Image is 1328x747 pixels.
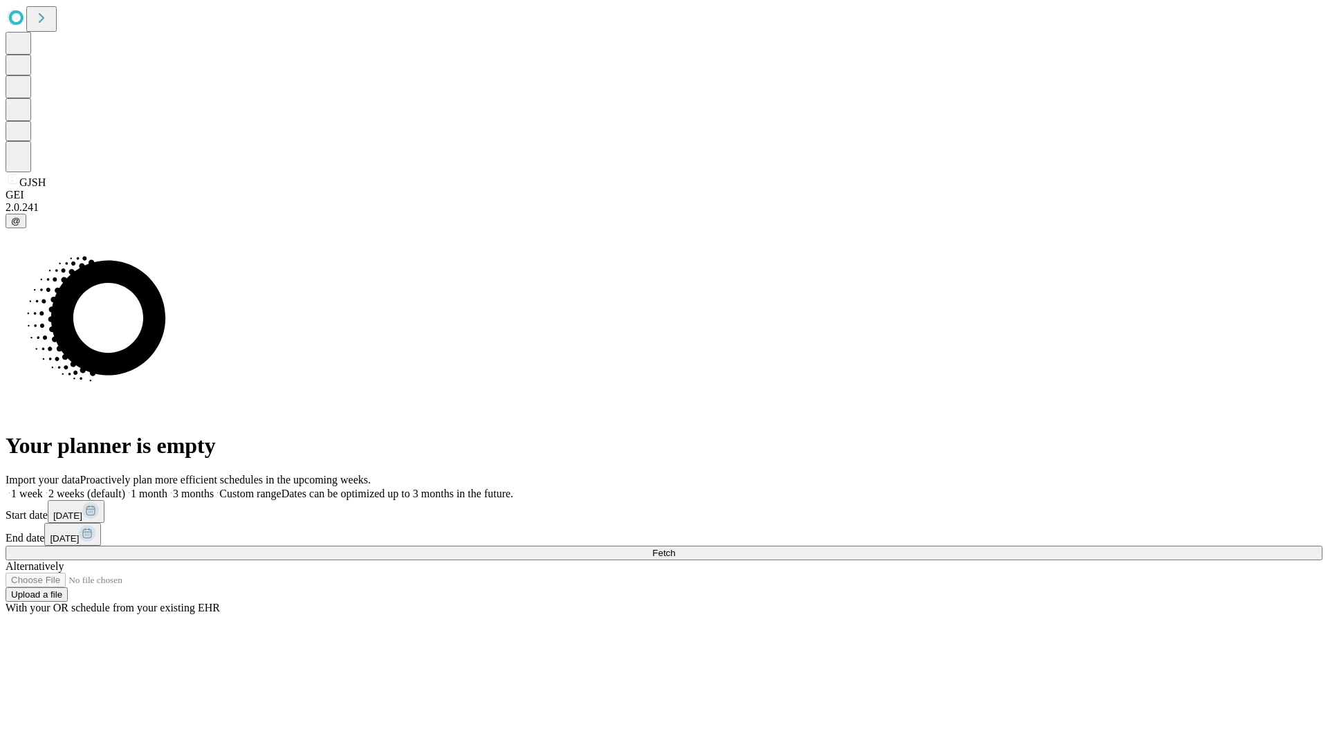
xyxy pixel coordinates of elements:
div: GEI [6,189,1322,201]
span: 3 months [173,488,214,499]
button: Fetch [6,546,1322,560]
div: 2.0.241 [6,201,1322,214]
span: Dates can be optimized up to 3 months in the future. [282,488,513,499]
span: Fetch [652,548,675,558]
span: Alternatively [6,560,64,572]
button: @ [6,214,26,228]
span: [DATE] [50,533,79,544]
span: Custom range [219,488,281,499]
span: GJSH [19,176,46,188]
button: Upload a file [6,587,68,602]
span: 1 month [131,488,167,499]
span: Import your data [6,474,80,486]
span: 2 weeks (default) [48,488,125,499]
span: 1 week [11,488,43,499]
span: [DATE] [53,510,82,521]
button: [DATE] [44,523,101,546]
div: End date [6,523,1322,546]
span: @ [11,216,21,226]
h1: Your planner is empty [6,433,1322,459]
button: [DATE] [48,500,104,523]
div: Start date [6,500,1322,523]
span: With your OR schedule from your existing EHR [6,602,220,614]
span: Proactively plan more efficient schedules in the upcoming weeks. [80,474,371,486]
